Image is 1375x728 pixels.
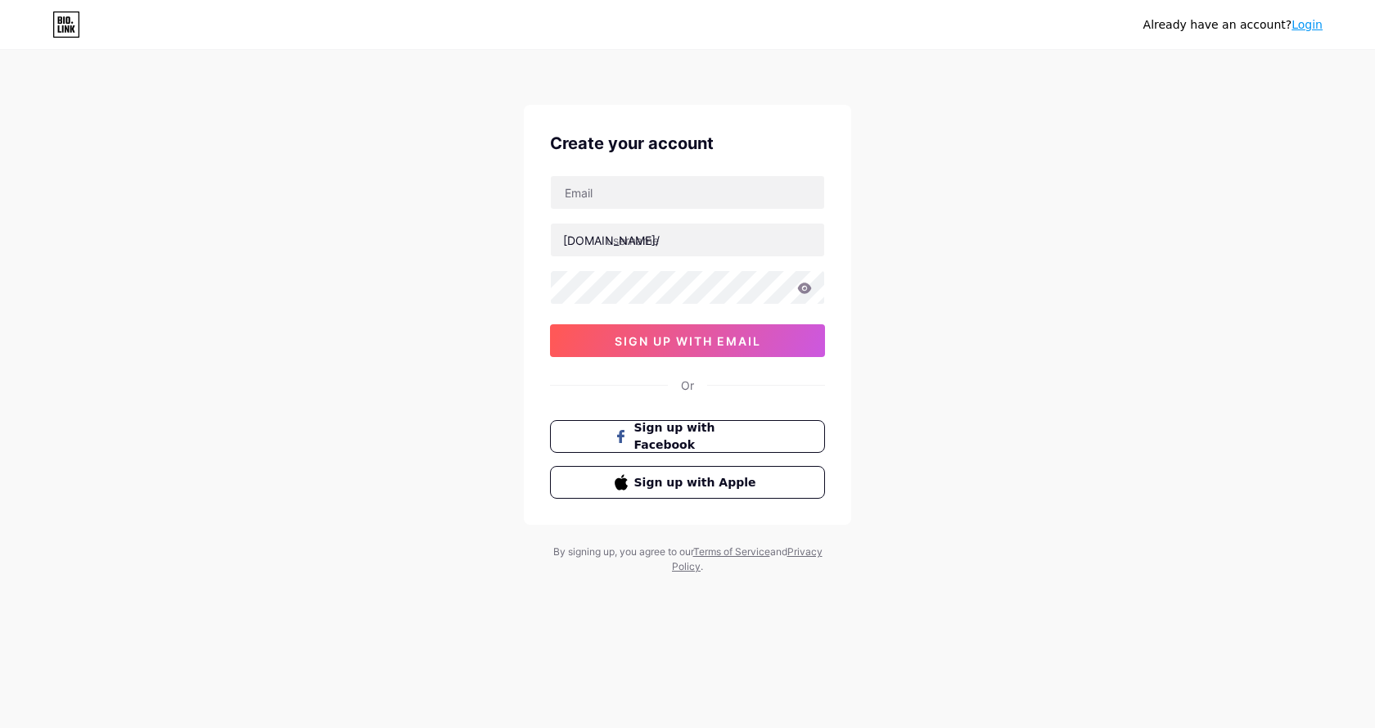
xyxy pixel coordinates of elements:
[681,377,694,394] div: Or
[693,545,770,558] a: Terms of Service
[1143,16,1323,34] div: Already have an account?
[634,419,761,454] span: Sign up with Facebook
[1292,18,1323,31] a: Login
[551,224,824,256] input: username
[563,232,660,249] div: [DOMAIN_NAME]/
[550,466,825,499] button: Sign up with Apple
[615,334,761,348] span: sign up with email
[548,545,827,574] div: By signing up, you agree to our and .
[550,131,825,156] div: Create your account
[550,324,825,357] button: sign up with email
[551,176,824,209] input: Email
[550,420,825,453] button: Sign up with Facebook
[634,474,761,491] span: Sign up with Apple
